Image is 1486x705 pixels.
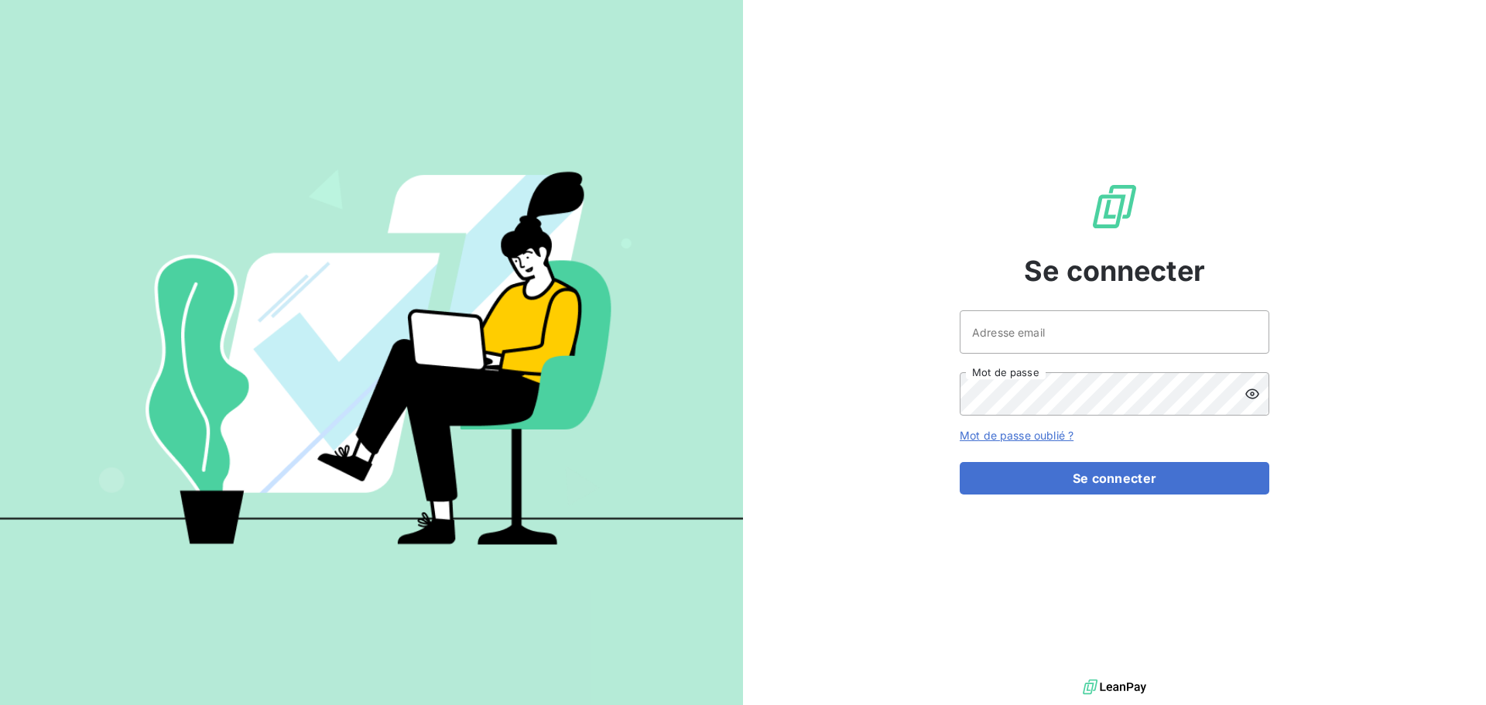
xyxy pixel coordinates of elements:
button: Se connecter [960,462,1269,495]
input: placeholder [960,310,1269,354]
span: Se connecter [1024,250,1205,292]
img: logo [1083,676,1146,699]
img: Logo LeanPay [1090,182,1139,231]
a: Mot de passe oublié ? [960,429,1073,442]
